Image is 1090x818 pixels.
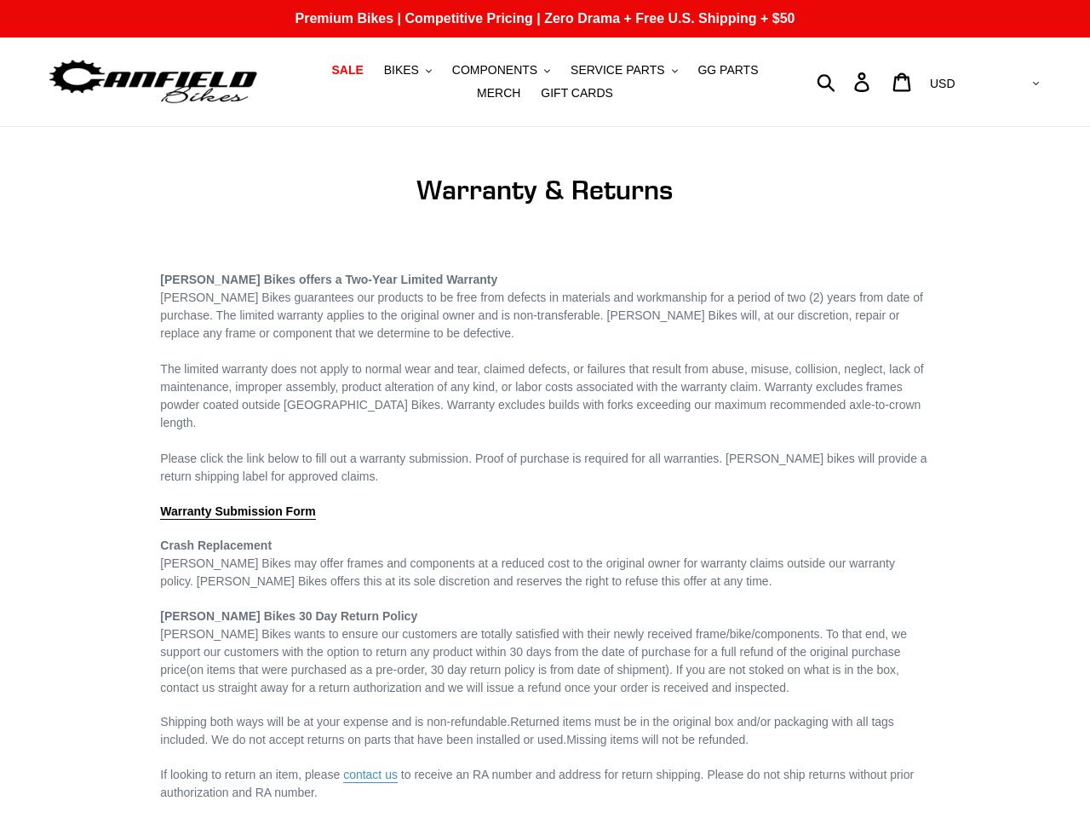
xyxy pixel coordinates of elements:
[452,63,537,78] span: COMPONENTS
[343,768,398,783] a: contact us
[541,86,613,101] span: GIFT CARDS
[160,273,497,286] strong: [PERSON_NAME] Bikes offers a Two-Year Limited Warranty
[160,715,510,729] span: Shipping both ways will be at your expense and is non-refundable.
[160,627,907,659] span: [PERSON_NAME] Bikes wants to ensure our customers are totally satisfied with their newly received...
[160,539,272,552] strong: Crash Replacement
[160,715,894,746] span: Returned items must be in the original box and/or packaging with all tags included. We do not acc...
[331,63,363,78] span: SALE
[160,537,929,590] p: [PERSON_NAME] Bikes may offer frames and components at a reduced cost to the original owner for w...
[477,86,520,101] span: MERCH
[160,609,417,623] span: [PERSON_NAME] Bikes 30 Day Return Policy
[566,733,749,746] span: Missing items will not be refunded.
[376,59,440,82] button: BIKES
[160,768,401,783] span: If looking to return an item, please
[509,645,578,659] span: 30 days from
[562,59,686,82] button: SERVICE PARTS
[160,504,315,520] a: Warranty Submission Form
[160,663,899,694] span: (on items that were purchased as a pre-order, 30 day return policy is from date of shipment). If ...
[160,174,929,206] h1: Warranty & Returns
[444,59,559,82] button: COMPONENTS
[468,82,529,105] a: MERCH
[160,645,900,677] span: the date of purchase for a full refund of the original purchase price
[689,59,766,82] a: GG PARTS
[384,63,419,78] span: BIKES
[571,63,664,78] span: SERVICE PARTS
[160,504,315,518] span: Warranty Submission Form
[160,253,929,486] p: [PERSON_NAME] Bikes guarantees our products to be free from defects in materials and workmanship ...
[160,768,914,799] span: to receive an RA number and address for return shipping. Please do not ship returns without prior...
[47,55,260,109] img: Canfield Bikes
[532,82,622,105] a: GIFT CARDS
[697,63,758,78] span: GG PARTS
[323,59,371,82] a: SALE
